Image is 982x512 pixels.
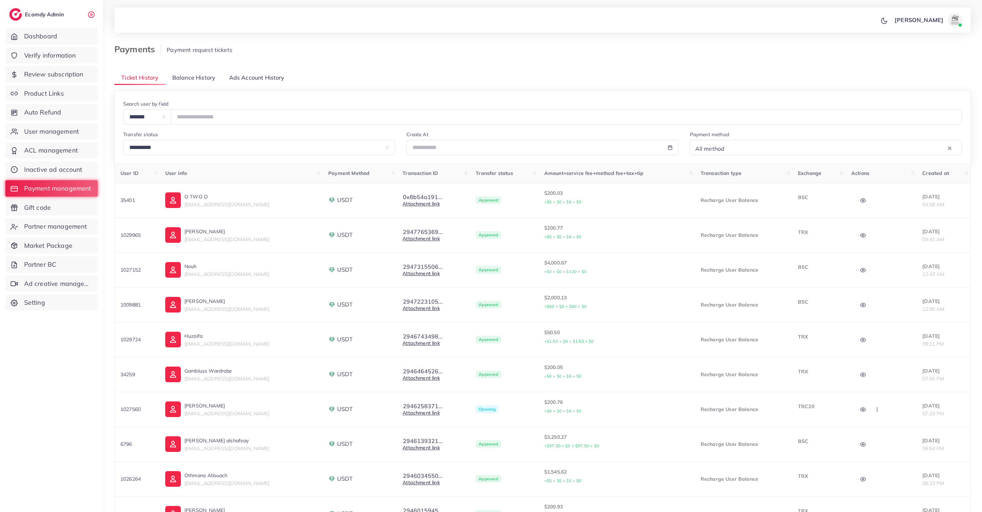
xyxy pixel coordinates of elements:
span: [EMAIL_ADDRESS][DOMAIN_NAME] [184,236,269,242]
a: logoEcomdy Admin [9,8,66,21]
img: payment [328,266,335,273]
span: Payment management [24,184,91,193]
img: ic-user-info.36bf1079.svg [165,227,181,243]
img: ic-user-info.36bf1079.svg [165,262,181,278]
button: 2946464526... [403,368,443,374]
label: Create At [406,131,428,138]
span: Partner BC [24,260,56,269]
span: Transaction type [701,170,742,176]
span: Opening [476,405,498,413]
span: Approved [476,231,501,239]
span: Inactive ad account [24,165,82,174]
a: Ad creative management [5,276,98,292]
span: 07:56 PM [922,375,944,382]
label: Payment method [690,131,729,138]
a: ACL management [5,142,98,159]
img: avatar [948,13,962,27]
span: USDT [337,231,353,239]
span: Created at [922,170,949,176]
p: Recharge User Balance [701,440,787,448]
span: [EMAIL_ADDRESS][DOMAIN_NAME] [184,375,269,382]
small: +$6 + $0 + $6 + $0 [544,199,582,204]
span: 12:42 AM [922,271,944,277]
p: TRC20 [798,402,840,411]
span: [EMAIL_ADDRESS][DOMAIN_NAME] [184,306,269,312]
span: USDT [337,405,353,413]
img: payment [328,406,335,413]
a: [PERSON_NAME]avatar [891,13,965,27]
input: Search for option [727,142,946,154]
span: Ad creative management [24,279,92,288]
p: $4,000.67 [544,258,689,276]
a: User management [5,123,98,140]
span: Approved [476,336,501,343]
small: +$1.50 + $0 + $1.50 + $0 [544,339,594,344]
span: Exchange [798,170,821,176]
label: Search user by field [123,100,168,107]
a: Attachment link [403,479,439,486]
p: Nouh [184,262,269,271]
span: USDT [337,370,353,378]
a: Attachment link [403,340,439,346]
a: Attachment link [403,375,439,381]
p: 6796 [120,440,154,448]
span: [EMAIL_ADDRESS][DOMAIN_NAME] [184,271,269,277]
a: Review subscription [5,66,98,82]
small: +$0 + $0 + $120 + $0 [544,269,587,274]
p: [DATE] [922,367,965,375]
small: +$6 + $0 + $6 + $0 [544,409,582,414]
p: [PERSON_NAME] [184,297,269,305]
p: 1026264 [120,475,154,483]
p: $200.77 [544,224,689,241]
span: Transfer status [476,170,513,176]
p: [DATE] [922,297,965,305]
span: Review subscription [24,70,83,79]
span: User ID [120,170,139,176]
p: [DATE] [922,332,965,340]
img: payment [328,197,335,204]
p: Recharge User Balance [701,475,787,483]
span: Balance History [172,74,215,82]
span: USDT [337,196,353,204]
button: 2947315506... [403,263,443,270]
a: Attachment link [403,444,439,451]
span: [EMAIL_ADDRESS][DOMAIN_NAME] [184,480,269,486]
button: 0x8b54a191... [403,194,443,200]
span: Approved [476,370,501,378]
a: Partner management [5,218,98,235]
button: 2946258371... [403,403,443,409]
span: [EMAIL_ADDRESS][DOMAIN_NAME] [184,201,269,208]
p: [DATE] [922,401,965,410]
p: Recharge User Balance [701,266,787,274]
span: USDT [337,440,353,448]
span: All method [694,144,726,154]
p: O TWO O [184,192,269,201]
p: 1029724 [120,335,154,344]
p: BSC [798,298,840,306]
p: Recharge User Balance [701,335,787,344]
span: Approved [476,301,501,309]
p: Recharge User Balance [701,405,787,414]
img: ic-user-info.36bf1079.svg [165,401,181,417]
div: Search for option [690,140,962,155]
span: Product Links [24,89,64,98]
span: 06:54 PM [922,445,944,452]
img: ic-user-info.36bf1079.svg [165,471,181,487]
img: ic-user-info.36bf1079.svg [165,192,181,208]
span: Market Package [24,241,72,250]
p: $3,250.27 [544,433,689,450]
span: Payment request tickets [167,46,232,53]
p: BSC [798,263,840,271]
p: TRX [798,332,840,341]
span: ACL management [24,146,78,155]
span: Amount+service fee+method fee+tax+tip [544,170,644,176]
span: 07:23 PM [922,410,944,417]
p: [DATE] [922,227,965,236]
span: [EMAIL_ADDRESS][DOMAIN_NAME] [184,410,269,417]
p: Recharge User Balance [701,300,787,309]
p: $200.05 [544,363,689,380]
a: Gift code [5,199,98,216]
p: BSC [798,437,840,446]
small: +$6 + $0 + $6 + $0 [544,234,582,239]
span: 04:41 AM [922,236,944,242]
